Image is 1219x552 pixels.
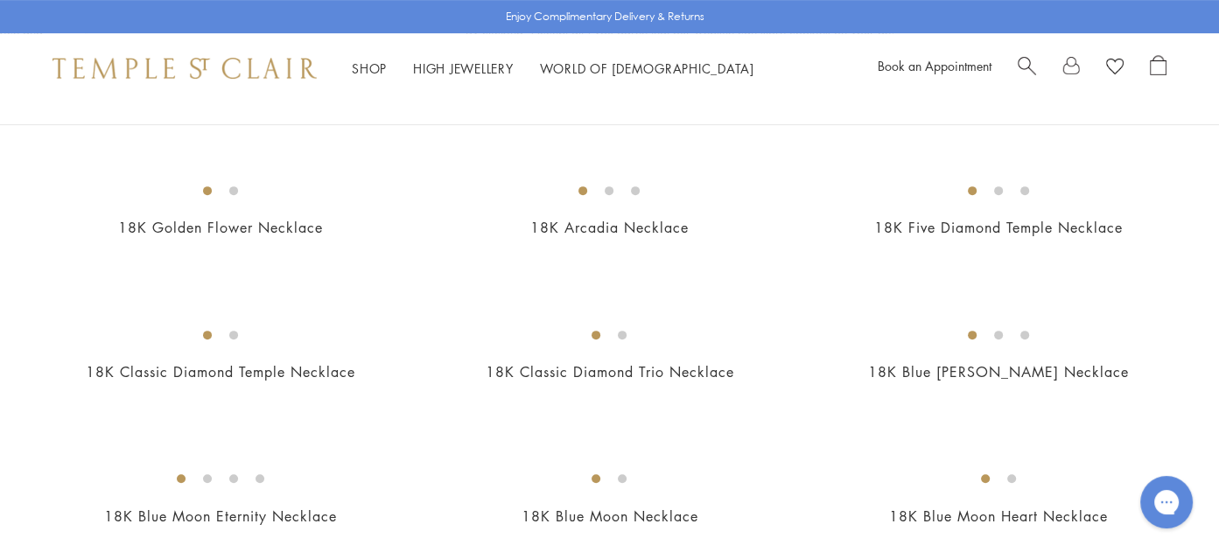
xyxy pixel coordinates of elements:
[878,57,991,74] a: Book an Appointment
[118,218,323,237] a: 18K Golden Flower Necklace
[352,59,387,77] a: ShopShop
[868,362,1129,381] a: 18K Blue [PERSON_NAME] Necklace
[485,362,733,381] a: 18K Classic Diamond Trio Necklace
[53,58,317,79] img: Temple St. Clair
[1131,470,1201,535] iframe: Gorgias live chat messenger
[530,218,689,237] a: 18K Arcadia Necklace
[540,59,754,77] a: World of [DEMOGRAPHIC_DATA]World of [DEMOGRAPHIC_DATA]
[352,58,754,80] nav: Main navigation
[1150,55,1166,81] a: Open Shopping Bag
[1018,55,1036,81] a: Search
[521,507,697,526] a: 18K Blue Moon Necklace
[889,507,1108,526] a: 18K Blue Moon Heart Necklace
[104,507,337,526] a: 18K Blue Moon Eternity Necklace
[874,218,1123,237] a: 18K Five Diamond Temple Necklace
[413,59,514,77] a: High JewelleryHigh Jewellery
[506,8,704,25] p: Enjoy Complimentary Delivery & Returns
[86,362,355,381] a: 18K Classic Diamond Temple Necklace
[1106,55,1124,81] a: View Wishlist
